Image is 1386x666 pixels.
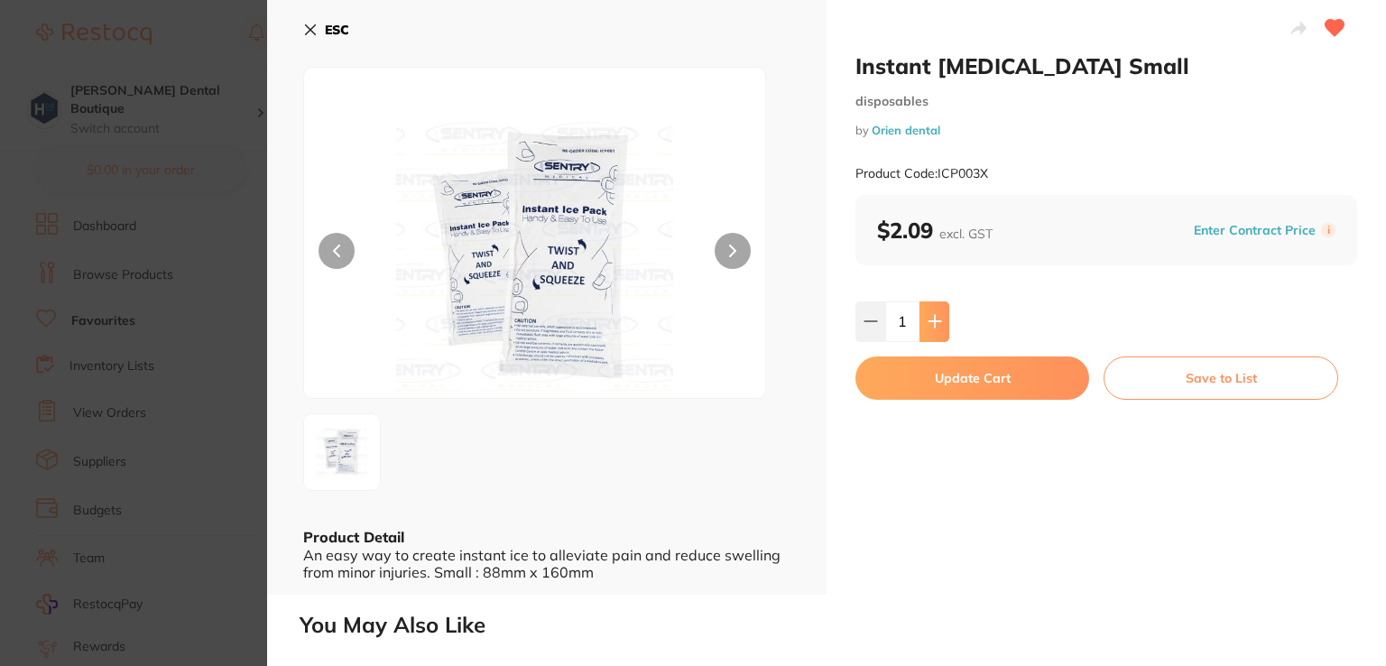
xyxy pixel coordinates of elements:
img: LTM0ODcx [396,113,673,398]
button: Save to List [1104,356,1338,400]
h2: Instant [MEDICAL_DATA] Small [855,52,1357,79]
button: Update Cart [855,356,1089,400]
h2: You May Also Like [300,613,1379,638]
a: Orien dental [872,123,940,137]
small: disposables [855,94,1357,109]
span: excl. GST [939,226,993,242]
small: by [855,124,1357,137]
b: $2.09 [877,217,993,244]
b: ESC [325,22,349,38]
button: ESC [303,14,349,45]
small: Product Code: ICP003X [855,166,988,181]
button: Enter Contract Price [1188,222,1321,239]
img: LTM0ODcx [310,420,374,485]
b: Product Detail [303,528,404,546]
label: i [1321,223,1335,237]
div: An easy way to create instant ice to alleviate pain and reduce swelling from minor injuries. Smal... [303,547,790,580]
